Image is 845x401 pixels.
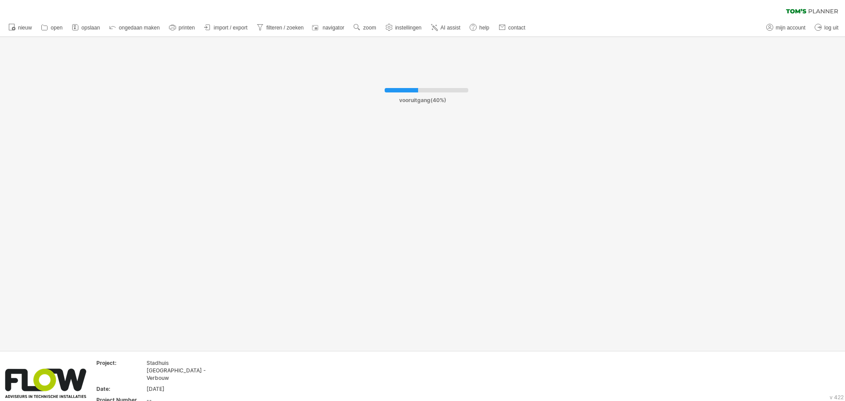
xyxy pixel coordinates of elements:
div: Project: [96,359,145,367]
a: zoom [351,22,378,33]
div: [DATE] [147,385,220,393]
span: navigator [323,25,344,31]
span: filteren / zoeken [266,25,304,31]
a: contact [496,22,528,33]
a: ongedaan maken [107,22,162,33]
span: ongedaan maken [119,25,160,31]
img: d0b7e81b-e99d-4c50-a0d9-bf6a2f4d001a.png [5,368,86,398]
a: nieuw [6,22,34,33]
a: import / export [202,22,250,33]
a: mijn account [764,22,808,33]
a: help [467,22,492,33]
a: navigator [311,22,347,33]
span: zoom [363,25,376,31]
span: printen [179,25,195,31]
span: open [51,25,62,31]
a: AI assist [429,22,463,33]
span: opslaan [81,25,100,31]
a: log uit [812,22,841,33]
a: opslaan [70,22,103,33]
span: mijn account [776,25,805,31]
a: filteren / zoeken [254,22,306,33]
a: printen [167,22,198,33]
div: vooruitgang(40%) [349,92,496,103]
span: AI assist [441,25,460,31]
span: import / export [214,25,248,31]
div: v 422 [830,394,844,401]
span: help [479,25,489,31]
span: nieuw [18,25,32,31]
span: log uit [824,25,838,31]
div: Stadhuis [GEOGRAPHIC_DATA] - Verbouw [147,359,220,382]
div: Date: [96,385,145,393]
a: open [39,22,65,33]
span: contact [508,25,525,31]
span: instellingen [395,25,422,31]
a: instellingen [383,22,424,33]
